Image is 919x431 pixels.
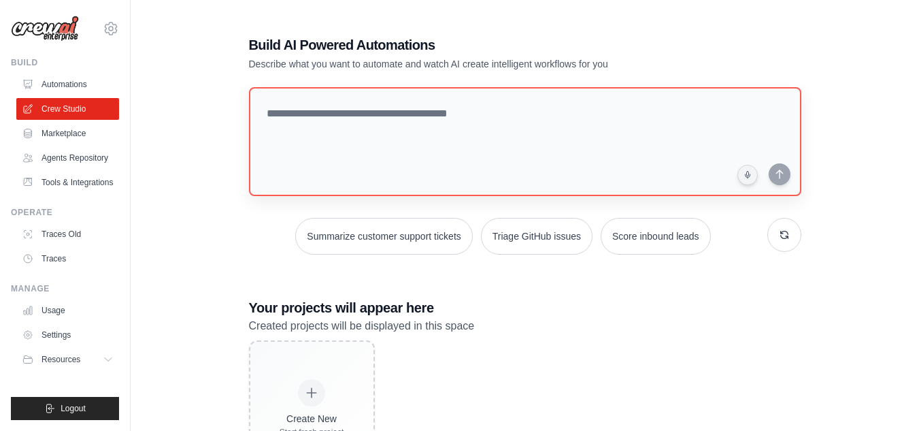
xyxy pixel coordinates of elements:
[16,248,119,270] a: Traces
[249,298,801,317] h3: Your projects will appear here
[11,397,119,420] button: Logout
[11,16,79,42] img: Logo
[16,223,119,245] a: Traces Old
[295,218,472,255] button: Summarize customer support tickets
[16,172,119,193] a: Tools & Integrations
[767,218,801,252] button: Get new suggestions
[601,218,711,255] button: Score inbound leads
[61,403,86,414] span: Logout
[280,412,344,426] div: Create New
[16,123,119,144] a: Marketplace
[851,366,919,431] div: Widget de chat
[249,317,801,335] p: Created projects will be displayed in this space
[851,366,919,431] iframe: Chat Widget
[11,57,119,68] div: Build
[11,283,119,294] div: Manage
[16,98,119,120] a: Crew Studio
[481,218,592,255] button: Triage GitHub issues
[737,165,758,185] button: Click to speak your automation idea
[249,57,706,71] p: Describe what you want to automate and watch AI create intelligent workflows for you
[16,324,119,346] a: Settings
[249,35,706,54] h1: Build AI Powered Automations
[11,207,119,218] div: Operate
[16,349,119,370] button: Resources
[16,147,119,169] a: Agents Repository
[16,74,119,95] a: Automations
[16,300,119,321] a: Usage
[41,354,80,365] span: Resources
